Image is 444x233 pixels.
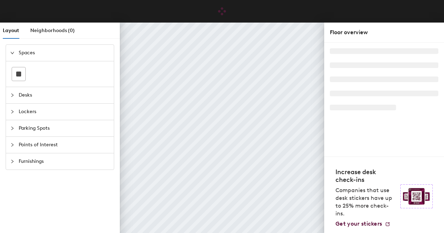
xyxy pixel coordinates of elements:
[335,220,390,227] a: Get your stickers
[330,28,438,37] div: Floor overview
[10,159,14,164] span: collapsed
[10,93,14,97] span: collapsed
[400,184,433,208] img: Sticker logo
[19,87,110,103] span: Desks
[10,110,14,114] span: collapsed
[10,51,14,55] span: expanded
[10,126,14,130] span: collapsed
[19,45,110,61] span: Spaces
[3,27,19,33] span: Layout
[19,137,110,153] span: Points of Interest
[30,27,75,33] span: Neighborhoods (0)
[10,143,14,147] span: collapsed
[335,220,382,227] span: Get your stickers
[335,168,396,184] h4: Increase desk check-ins
[19,120,110,136] span: Parking Spots
[19,153,110,170] span: Furnishings
[335,186,396,217] p: Companies that use desk stickers have up to 25% more check-ins.
[19,104,110,120] span: Lockers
